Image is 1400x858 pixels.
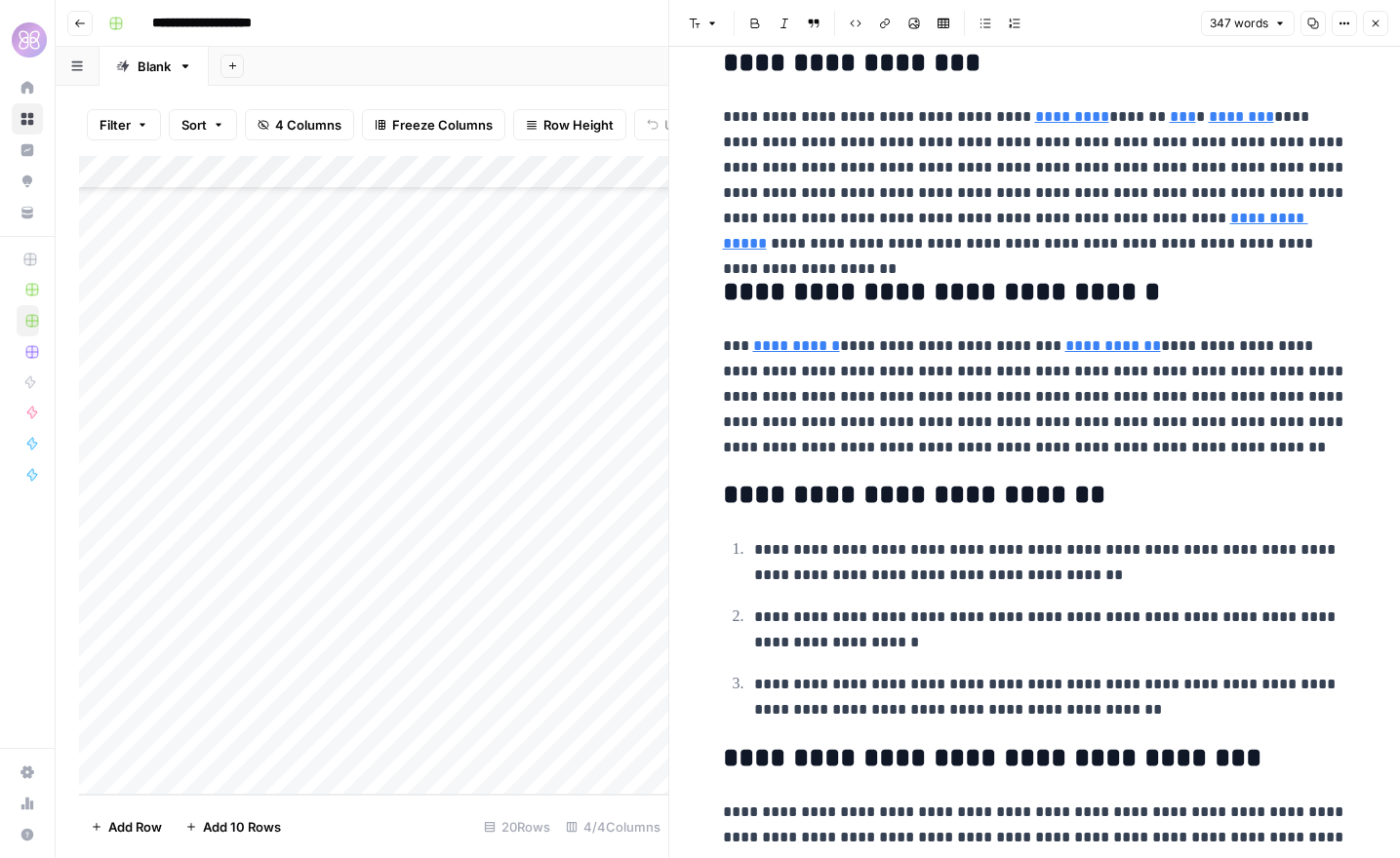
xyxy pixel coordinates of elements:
[558,811,668,842] div: 4/4 Columns
[12,197,43,228] a: Your Data
[12,166,43,197] a: Opportunities
[543,115,614,135] span: Row Height
[203,817,281,837] span: Add 10 Rows
[12,135,43,166] a: Insights
[1210,15,1268,32] span: 347 words
[108,817,162,837] span: Add Row
[245,109,354,140] button: 4 Columns
[12,819,43,850] button: Help + Support
[100,47,209,86] a: Blank
[87,109,161,140] button: Filter
[181,115,207,135] span: Sort
[275,115,341,135] span: 4 Columns
[634,109,710,140] button: Undo
[12,788,43,819] a: Usage
[513,109,626,140] button: Row Height
[476,811,558,842] div: 20 Rows
[79,811,174,842] button: Add Row
[169,109,237,140] button: Sort
[392,115,493,135] span: Freeze Columns
[12,22,47,58] img: HoneyLove Logo
[100,115,131,135] span: Filter
[12,72,43,103] a: Home
[12,103,43,135] a: Browse
[12,16,43,64] button: Workspace: HoneyLove
[12,757,43,788] a: Settings
[138,57,171,76] div: Blank
[1201,11,1295,36] button: 347 words
[362,109,505,140] button: Freeze Columns
[174,811,293,842] button: Add 10 Rows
